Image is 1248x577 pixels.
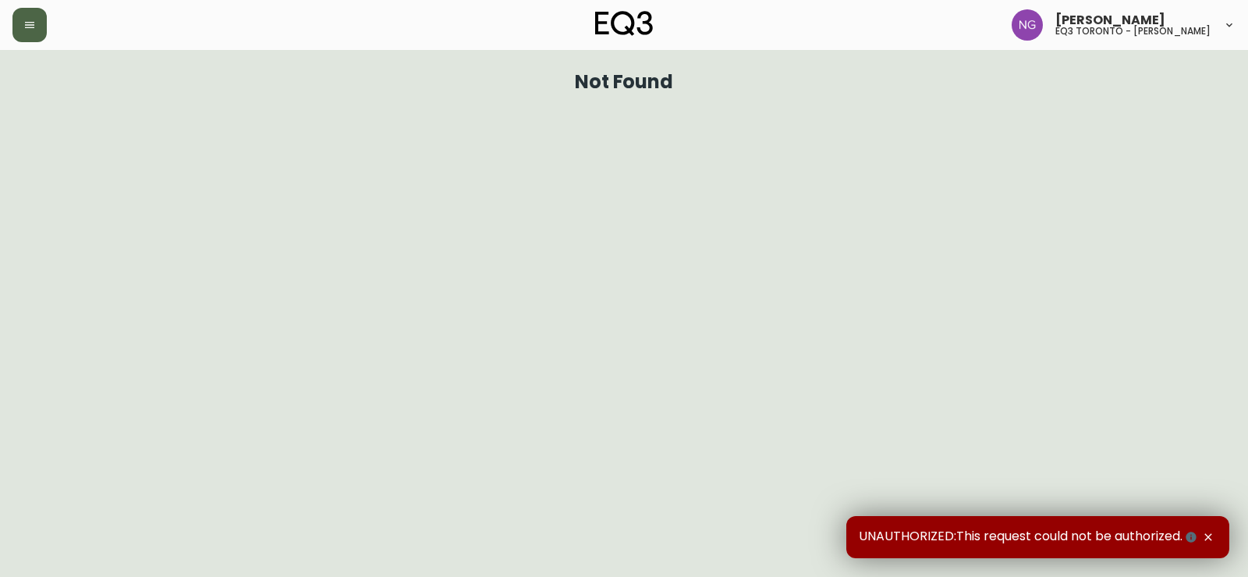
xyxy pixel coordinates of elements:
[1012,9,1043,41] img: e41bb40f50a406efe12576e11ba219ad
[1055,14,1165,27] span: [PERSON_NAME]
[859,529,1200,546] span: UNAUTHORIZED:This request could not be authorized.
[595,11,653,36] img: logo
[1055,27,1211,36] h5: eq3 toronto - [PERSON_NAME]
[575,75,674,89] h1: Not Found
